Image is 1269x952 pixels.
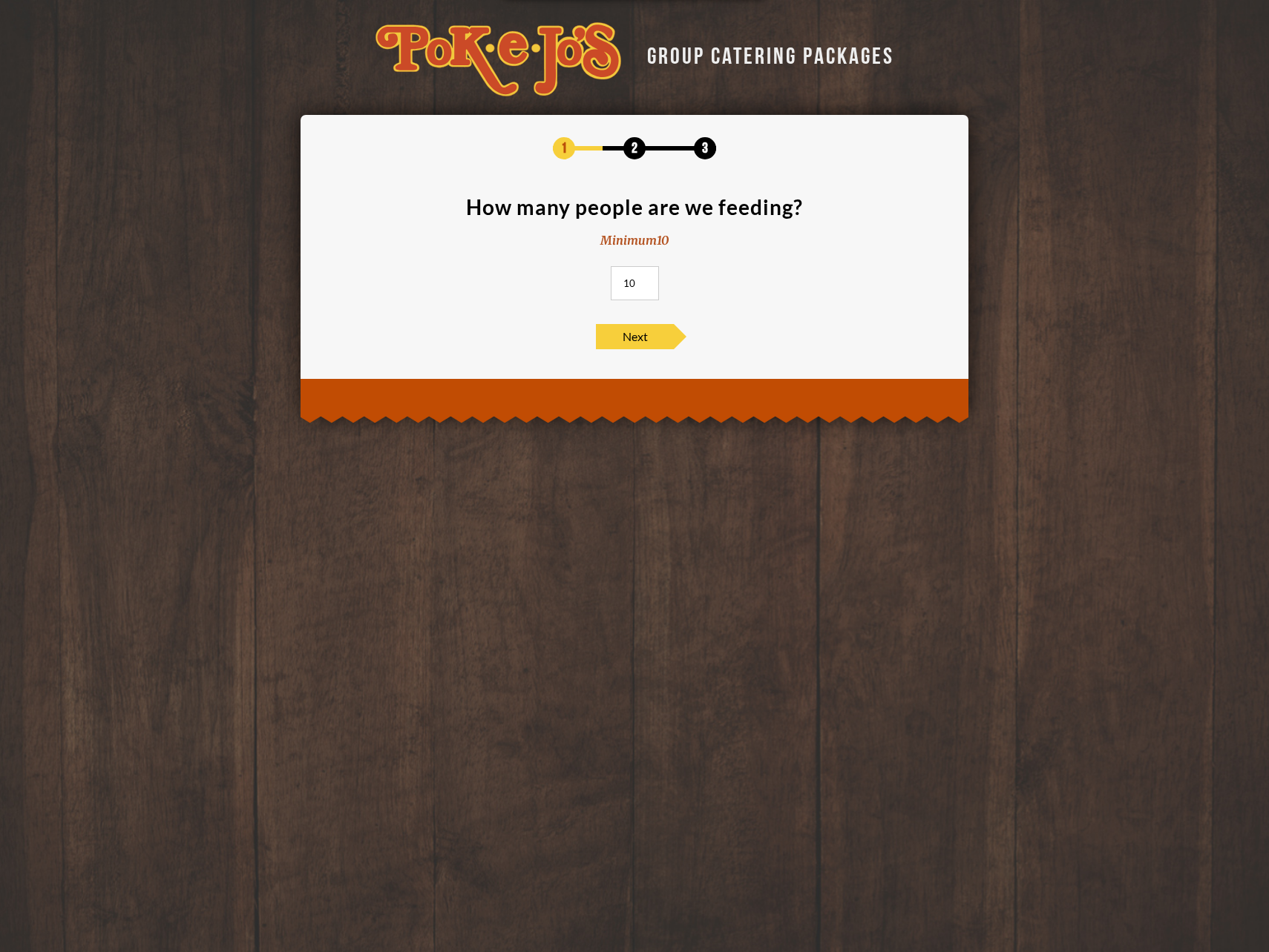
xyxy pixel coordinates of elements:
[600,232,669,249] div: Minimum 10
[694,137,716,159] span: 3
[623,137,646,159] span: 2
[376,22,621,96] img: logo-34603ddf.svg
[553,137,575,159] span: 1
[466,196,803,217] div: How many people are we feeding?
[596,324,674,349] span: Next
[636,39,894,67] div: GROUP CATERING PACKAGES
